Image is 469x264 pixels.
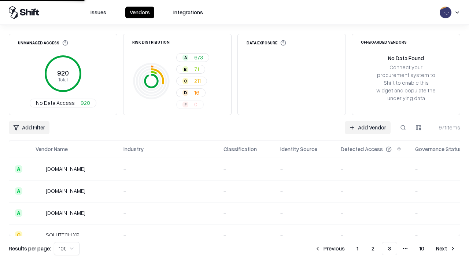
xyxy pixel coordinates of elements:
button: Add Filter [9,121,49,134]
div: - [123,165,212,173]
button: No Data Access920 [30,99,96,107]
button: B71 [176,65,205,74]
div: Connect your procurement system to Shift to enable this widget and populate the underlying data [376,63,436,102]
div: - [123,209,212,217]
div: Risk Distribution [132,40,170,44]
div: 971 items [431,124,460,131]
img: SOLUTECH XP [36,231,43,239]
button: 2 [366,242,380,255]
span: No Data Access [36,99,75,107]
img: impact-xm.com [36,209,43,217]
div: [DOMAIN_NAME] [46,165,85,173]
div: Vendor Name [36,145,68,153]
tspan: Total [58,77,68,82]
button: 10 [413,242,430,255]
span: 211 [194,77,201,85]
p: Results per page: [9,245,51,252]
button: C211 [176,77,207,85]
div: - [224,209,269,217]
div: C [182,78,188,84]
button: Issues [86,7,111,18]
div: Detected Access [341,145,383,153]
div: D [182,90,188,96]
div: - [280,187,329,195]
div: SOLUTECH XP [46,231,80,239]
div: - [123,187,212,195]
div: A [15,187,22,195]
span: 673 [194,54,203,61]
div: - [341,187,403,195]
div: - [224,165,269,173]
button: Integrations [169,7,207,18]
button: D16 [176,88,206,97]
button: Next [432,242,460,255]
div: - [341,209,403,217]
div: Offboarded Vendors [361,40,407,44]
button: 1 [351,242,364,255]
button: 3 [382,242,397,255]
a: Add Vendor [345,121,391,134]
div: - [341,165,403,173]
div: Identity Source [280,145,317,153]
div: [DOMAIN_NAME] [46,187,85,195]
tspan: 920 [57,69,69,77]
button: Previous [310,242,349,255]
div: Governance Status [415,145,462,153]
div: [DOMAIN_NAME] [46,209,85,217]
div: Data Exposure [247,40,286,46]
div: Industry [123,145,144,153]
nav: pagination [310,242,460,255]
div: C [15,231,22,239]
button: A673 [176,53,209,62]
div: B [182,66,188,72]
button: Vendors [125,7,154,18]
div: - [280,165,329,173]
div: A [15,165,22,173]
img: nixonpeabody.com [36,187,43,195]
div: A [182,55,188,60]
div: - [224,187,269,195]
div: A [15,209,22,217]
div: - [280,231,329,239]
span: 920 [81,99,90,107]
div: - [123,231,212,239]
img: officelibations.com [36,165,43,173]
div: No Data Found [388,54,424,62]
div: - [280,209,329,217]
div: Unmanaged Access [18,40,68,46]
div: - [341,231,403,239]
div: - [224,231,269,239]
div: Classification [224,145,257,153]
span: 16 [194,89,199,96]
span: 71 [194,65,199,73]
